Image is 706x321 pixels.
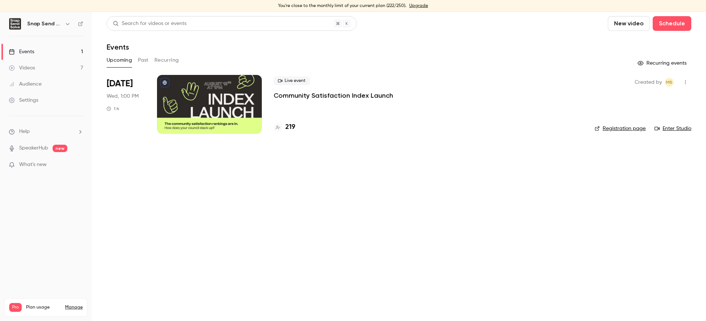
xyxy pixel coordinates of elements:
button: Recurring events [634,57,691,69]
span: new [53,145,67,152]
iframe: Noticeable Trigger [74,162,83,168]
img: Snap Send Solve [9,18,21,30]
div: 1 h [107,106,119,112]
button: Recurring [154,54,179,66]
span: What's new [19,161,47,169]
div: Aug 13 Wed, 1:00 PM (Australia/Melbourne) [107,75,145,134]
span: Wed, 1:00 PM [107,93,139,100]
button: Upcoming [107,54,132,66]
div: Events [9,48,34,55]
div: Videos [9,64,35,72]
a: Manage [65,304,83,310]
span: MB [666,78,673,87]
span: Pro [9,303,22,312]
a: Registration page [595,125,646,132]
div: Search for videos or events [113,20,186,28]
span: Live event [274,76,310,85]
a: SpeakerHub [19,144,48,152]
li: help-dropdown-opener [9,128,83,136]
span: Created by [635,78,662,87]
span: Molly Blythe [665,78,674,87]
button: New video [608,16,650,31]
div: Audience [9,80,42,88]
h6: Snap Send Solve [27,20,62,28]
h4: 219 [285,122,295,132]
a: Enter Studio [655,125,691,132]
button: Schedule [653,16,691,31]
div: Settings [9,97,38,104]
span: Help [19,128,30,136]
a: Upgrade [409,3,428,9]
button: Past [138,54,149,66]
span: [DATE] [107,78,133,90]
a: 219 [274,122,295,132]
span: Plan usage [26,304,61,310]
h1: Events [107,43,129,51]
a: Community Satisfaction Index Launch [274,91,393,100]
